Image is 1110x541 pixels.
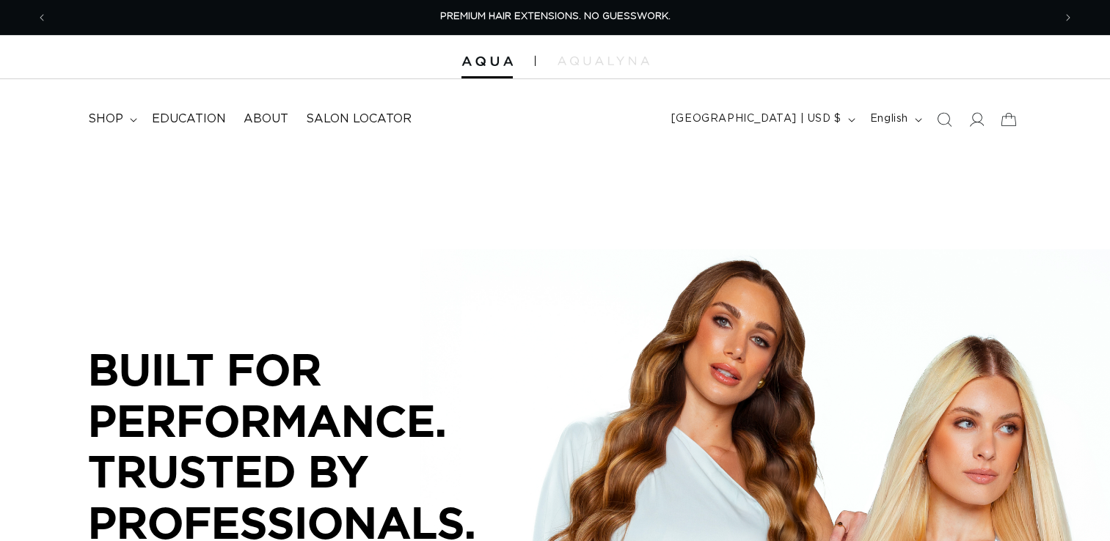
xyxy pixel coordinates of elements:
[152,111,226,127] span: Education
[671,111,841,127] span: [GEOGRAPHIC_DATA] | USD $
[79,103,143,136] summary: shop
[662,106,861,133] button: [GEOGRAPHIC_DATA] | USD $
[558,56,649,65] img: aqualyna.com
[861,106,928,133] button: English
[1052,4,1084,32] button: Next announcement
[306,111,412,127] span: Salon Locator
[440,12,671,21] span: PREMIUM HAIR EXTENSIONS. NO GUESSWORK.
[88,111,123,127] span: shop
[870,111,908,127] span: English
[928,103,960,136] summary: Search
[297,103,420,136] a: Salon Locator
[143,103,235,136] a: Education
[26,4,58,32] button: Previous announcement
[244,111,288,127] span: About
[461,56,513,67] img: Aqua Hair Extensions
[235,103,297,136] a: About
